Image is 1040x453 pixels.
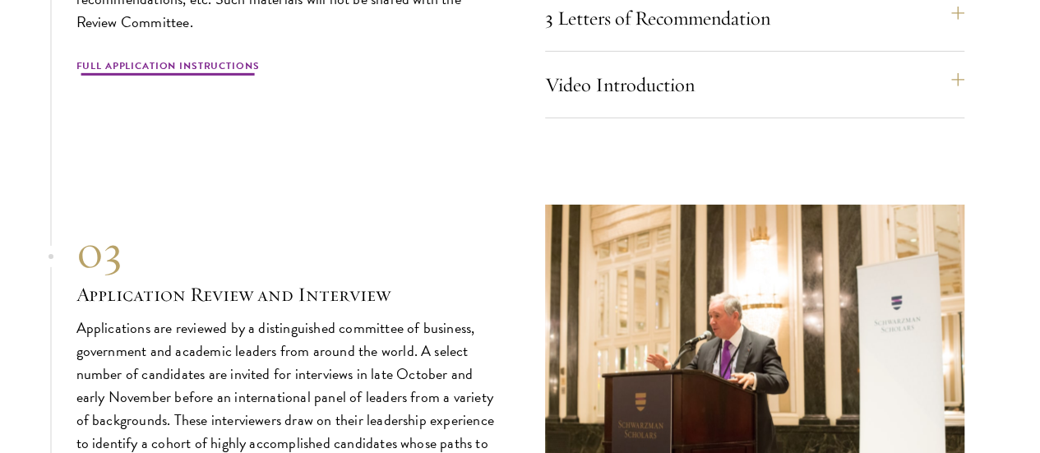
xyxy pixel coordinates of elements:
a: Full Application Instructions [76,58,260,78]
button: Video Introduction [545,65,964,104]
h3: Application Review and Interview [76,280,496,308]
div: 03 [76,223,496,280]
